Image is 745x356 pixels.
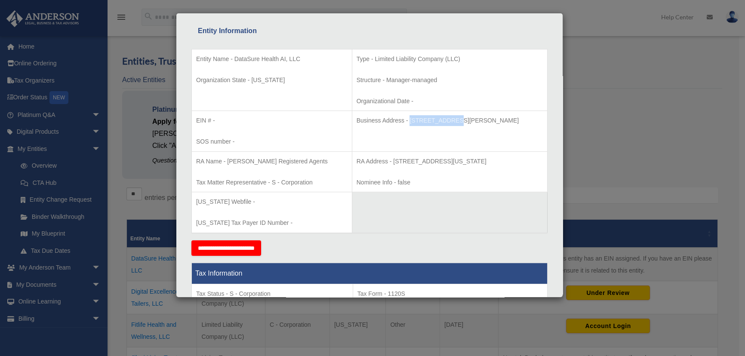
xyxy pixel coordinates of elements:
p: Type - Limited Liability Company (LLC) [357,54,543,64]
p: Organization State - [US_STATE] [196,75,348,86]
p: Business Address - [STREET_ADDRESS][PERSON_NAME] [357,115,543,126]
p: SOS number - [196,136,348,147]
p: Tax Form - 1120S [357,288,543,299]
p: Structure - Manager-managed [357,75,543,86]
p: RA Address - [STREET_ADDRESS][US_STATE] [357,156,543,167]
p: [US_STATE] Tax Payer ID Number - [196,218,348,228]
div: Entity Information [198,25,541,37]
td: Tax Period Type - [192,284,353,347]
p: Nominee Info - false [357,177,543,188]
p: EIN # - [196,115,348,126]
p: Organizational Date - [357,96,543,107]
p: Tax Matter Representative - S - Corporation [196,177,348,188]
th: Tax Information [192,263,548,284]
p: Tax Status - S - Corporation [196,288,348,299]
p: Entity Name - DataSure Health AI, LLC [196,54,348,64]
p: [US_STATE] Webfile - [196,196,348,207]
p: RA Name - [PERSON_NAME] Registered Agents [196,156,348,167]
